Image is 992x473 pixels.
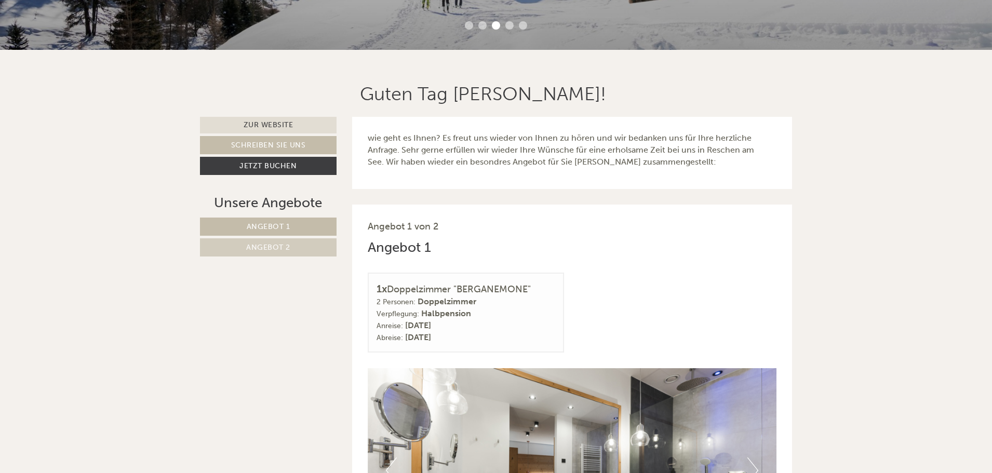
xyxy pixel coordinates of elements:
[418,296,476,306] b: Doppelzimmer
[377,298,415,306] small: 2 Personen:
[368,132,777,168] p: wie geht es Ihnen? Es freut uns wieder von Ihnen zu hören und wir bedanken uns für Ihre herzliche...
[16,30,174,38] div: Hotel [GEOGRAPHIC_DATA]
[421,308,471,318] b: Halbpension
[377,309,419,318] small: Verpflegung:
[405,332,431,342] b: [DATE]
[377,333,403,342] small: Abreise:
[186,8,224,25] div: [DATE]
[8,28,179,60] div: Guten Tag, wie können wir Ihnen helfen?
[200,117,337,133] a: Zur Website
[200,157,337,175] a: Jetzt buchen
[200,136,337,154] a: Schreiben Sie uns
[405,320,431,330] b: [DATE]
[377,282,387,295] b: 1x
[377,321,403,330] small: Anreise:
[346,274,409,292] button: Senden
[246,243,290,252] span: Angebot 2
[200,193,337,212] div: Unsere Angebote
[368,238,431,257] div: Angebot 1
[377,281,556,296] div: Doppelzimmer "BERGANEMONE"
[247,222,290,231] span: Angebot 1
[360,84,606,104] h1: Guten Tag [PERSON_NAME]!
[16,50,174,58] small: 13:33
[368,221,438,232] span: Angebot 1 von 2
